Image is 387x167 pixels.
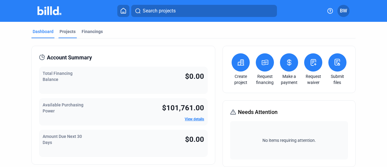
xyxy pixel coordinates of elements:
[43,102,83,113] span: Available Purchasing Power
[43,71,73,82] span: Total Financing Balance
[143,7,176,15] span: Search projects
[254,73,275,85] a: Request financing
[327,73,348,85] a: Submit files
[230,73,251,85] a: Create project
[82,28,103,35] div: Financings
[47,53,92,62] span: Account Summary
[131,5,277,17] button: Search projects
[303,73,324,85] a: Request waiver
[340,7,347,15] span: BW
[233,137,346,143] span: No items requiring attention.
[185,72,204,81] span: $0.00
[37,6,61,15] img: Billd Company Logo
[337,5,350,17] button: BW
[33,28,54,35] div: Dashboard
[278,73,300,85] a: Make a payment
[43,134,82,145] span: Amount Due Next 30 Days
[238,108,278,116] span: Needs Attention
[185,135,204,144] span: $0.00
[162,104,204,112] span: $101,761.00
[60,28,76,35] div: Projects
[185,117,204,121] a: View details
